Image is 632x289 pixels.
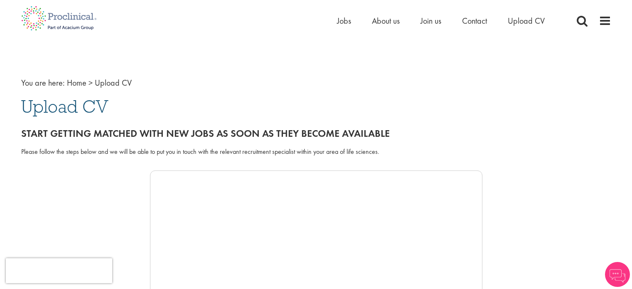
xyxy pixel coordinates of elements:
h2: Start getting matched with new jobs as soon as they become available [21,128,611,139]
a: Contact [462,15,487,26]
div: Please follow the steps below and we will be able to put you in touch with the relevant recruitme... [21,147,611,157]
img: Chatbot [605,262,630,287]
a: Jobs [337,15,351,26]
span: Upload CV [21,95,108,118]
a: Upload CV [508,15,545,26]
a: About us [372,15,400,26]
span: You are here: [21,77,65,88]
a: Join us [421,15,441,26]
iframe: reCAPTCHA [6,258,112,283]
span: > [89,77,93,88]
a: breadcrumb link [67,77,86,88]
span: Upload CV [95,77,132,88]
